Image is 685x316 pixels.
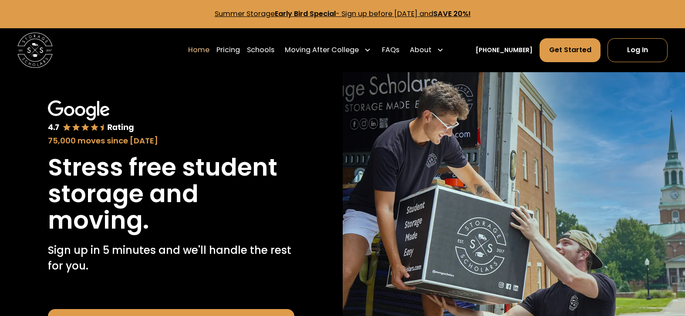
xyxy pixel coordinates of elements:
[410,45,432,55] div: About
[48,243,294,274] p: Sign up in 5 minutes and we'll handle the rest for you.
[48,154,294,234] h1: Stress free student storage and moving.
[285,45,359,55] div: Moving After College
[281,38,375,63] div: Moving After College
[406,38,447,63] div: About
[607,38,668,62] a: Log In
[476,46,533,55] a: [PHONE_NUMBER]
[275,9,336,19] strong: Early Bird Special
[247,38,274,63] a: Schools
[382,38,399,63] a: FAQs
[17,33,53,68] img: Storage Scholars main logo
[216,38,240,63] a: Pricing
[540,38,600,62] a: Get Started
[433,9,471,19] strong: SAVE 20%!
[188,38,209,63] a: Home
[48,100,134,133] img: Google 4.7 star rating
[48,135,294,146] div: 75,000 moves since [DATE]
[215,9,471,19] a: Summer StorageEarly Bird Special- Sign up before [DATE] andSAVE 20%!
